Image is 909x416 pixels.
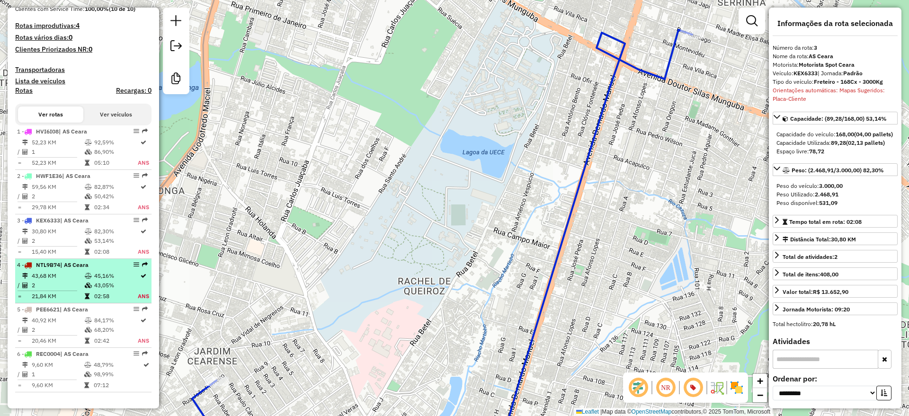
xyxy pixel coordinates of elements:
[31,182,84,192] td: 59,56 KM
[167,11,186,33] a: Nova sessão e pesquisa
[137,336,150,345] td: ANS
[843,70,863,77] strong: Padrão
[15,5,85,12] span: Clientes com Service Time:
[682,376,704,399] span: Exibir número da rota
[83,106,149,123] button: Ver veículos
[836,131,854,138] strong: 168,00
[773,250,898,263] a: Total de atividades:2
[141,229,146,234] i: Rota otimizada
[22,194,28,199] i: Total de Atividades
[813,288,848,295] strong: R$ 13.652,90
[783,253,838,260] span: Total de atividades:
[757,389,763,401] span: −
[141,184,146,190] i: Rota otimizada
[134,217,139,223] em: Opções
[600,408,602,415] span: |
[22,140,28,145] i: Distância Total
[773,78,898,86] div: Tipo do veículo:
[142,128,148,134] em: Rota exportada
[36,306,60,313] span: PEE6621
[783,305,850,314] div: Jornada Motorista: 09:20
[94,236,137,246] td: 53,14%
[773,285,898,298] a: Valor total:R$ 13.652,90
[776,139,894,147] div: Capacidade Utilizada:
[17,203,22,212] td: =
[94,281,137,290] td: 43,05%
[779,407,864,415] a: 1 - 51363525 - [PERSON_NAME]
[15,34,151,42] h4: Rotas vários dias:
[85,5,109,12] strong: 100,00%
[22,149,28,155] i: Total de Atividades
[94,316,137,325] td: 84,17%
[776,199,894,207] div: Peso disponível:
[846,139,885,146] strong: (02,13 pallets)
[22,184,28,190] i: Distância Total
[85,149,92,155] i: % de utilização da cubagem
[17,306,88,313] span: 5 -
[814,78,883,85] strong: Freteiro - 168Cx - 3000Kg
[85,273,92,279] i: % de utilização do peso
[31,360,84,370] td: 9,60 KM
[632,408,672,415] a: OpenStreetMap
[773,232,898,245] a: Distância Total:30,80 KM
[85,184,92,190] i: % de utilização do peso
[85,283,92,288] i: % de utilização da cubagem
[134,173,139,178] em: Opções
[820,271,838,278] strong: 408,00
[709,380,724,395] img: Fluxo de ruas
[31,316,84,325] td: 40,92 KM
[773,52,898,61] div: Nome da rota:
[813,320,836,327] strong: 20,78 hL
[85,140,92,145] i: % de utilização do peso
[143,362,149,368] i: Rota otimizada
[22,318,28,323] i: Distância Total
[742,11,761,30] a: Exibir filtros
[17,336,22,345] td: =
[773,163,898,176] a: Peso: (2.468,91/3.000,00) 82,30%
[15,87,33,95] a: Rotas
[134,351,139,356] em: Opções
[17,370,22,379] td: /
[776,147,894,156] div: Espaço livre:
[773,126,898,159] div: Capacidade: (89,28/168,00) 53,14%
[773,86,898,103] div: Orientações automáticas: Mapas Sugeridos: Placa-Cliente
[809,148,824,155] strong: 78,72
[773,320,898,328] div: Total hectolitro:
[22,283,28,288] i: Total de Atividades
[31,271,84,281] td: 43,68 KM
[36,261,60,268] span: NTL9B74
[142,262,148,267] em: Rota exportada
[94,271,137,281] td: 45,16%
[773,112,898,124] a: Capacidade: (89,28/168,00) 53,14%
[773,61,898,69] div: Motorista:
[134,262,139,267] em: Opções
[576,408,599,415] a: Leaflet
[137,158,150,168] td: ANS
[167,36,186,58] a: Exportar sessão
[167,69,186,90] a: Criar modelo
[809,53,833,60] strong: AS Ceara
[137,292,150,301] td: ANS
[137,247,150,257] td: ANS
[15,45,151,53] h4: Clientes Priorizados NR:
[773,178,898,211] div: Peso: (2.468,91/3.000,00) 82,30%
[94,203,137,212] td: 02:34
[17,147,22,157] td: /
[793,70,818,77] strong: KEX6333
[753,374,767,388] a: Zoom in
[790,115,887,122] span: Capacidade: (89,28/168,00) 53,14%
[15,77,151,85] h4: Lista de veículos
[17,128,87,135] span: 1 -
[815,191,838,198] strong: 2.468,91
[76,21,80,30] strong: 4
[31,138,84,147] td: 52,23 KM
[17,381,22,390] td: =
[84,372,91,377] i: % de utilização da cubagem
[142,306,148,312] em: Rota exportada
[819,199,838,206] strong: 531,09
[85,238,92,244] i: % de utilização da cubagem
[789,218,862,225] span: Tempo total em rota: 02:08
[22,229,28,234] i: Distância Total
[17,172,90,179] span: 2 -
[94,147,137,157] td: 86,90%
